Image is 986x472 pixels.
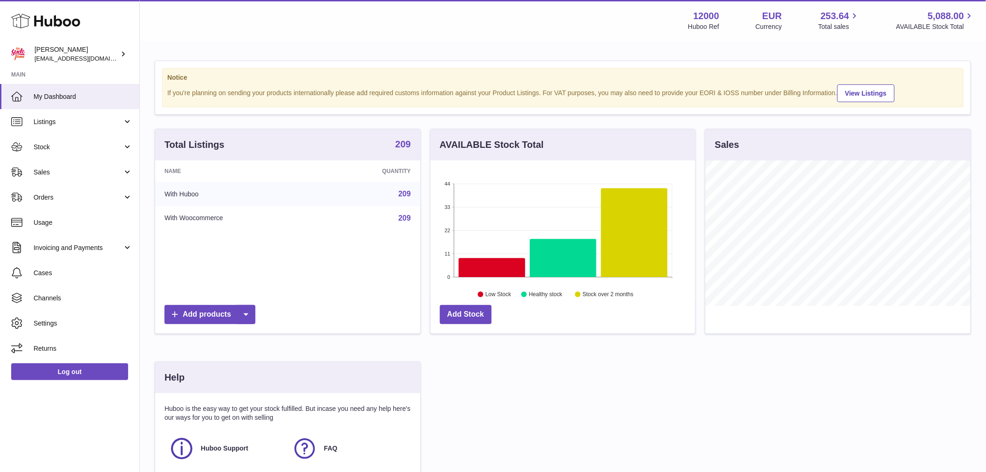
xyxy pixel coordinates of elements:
[34,45,118,63] div: [PERSON_NAME]
[164,139,225,151] h3: Total Listings
[818,22,860,31] span: Total sales
[155,182,320,206] td: With Huboo
[292,436,406,461] a: FAQ
[34,143,123,152] span: Stock
[320,160,420,182] th: Quantity
[167,73,959,82] strong: Notice
[896,10,975,31] a: 5,088.00 AVAILABLE Stock Total
[818,10,860,31] a: 253.64 Total sales
[715,139,739,151] h3: Sales
[201,444,248,453] span: Huboo Support
[837,84,895,102] a: View Listings
[398,190,411,198] a: 209
[34,118,123,126] span: Listings
[34,92,132,101] span: My Dashboard
[34,294,132,303] span: Channels
[155,206,320,230] td: With Woocommerce
[928,10,964,22] span: 5,088.00
[445,181,450,187] text: 44
[688,22,719,31] div: Huboo Ref
[11,47,25,61] img: internalAdmin-12000@internal.huboo.com
[34,55,137,62] span: [EMAIL_ADDRESS][DOMAIN_NAME]
[398,214,411,222] a: 209
[169,436,283,461] a: Huboo Support
[445,204,450,210] text: 33
[395,139,411,151] a: 209
[440,139,544,151] h3: AVAILABLE Stock Total
[582,292,633,298] text: Stock over 2 months
[756,22,782,31] div: Currency
[167,83,959,102] div: If you're planning on sending your products internationally please add required customs informati...
[896,22,975,31] span: AVAILABLE Stock Total
[164,371,185,384] h3: Help
[34,344,132,353] span: Returns
[164,305,255,324] a: Add products
[395,139,411,149] strong: 209
[164,404,411,422] p: Huboo is the easy way to get your stock fulfilled. But incase you need any help here's our ways f...
[486,292,512,298] text: Low Stock
[34,319,132,328] span: Settings
[155,160,320,182] th: Name
[34,218,132,227] span: Usage
[447,274,450,280] text: 0
[762,10,782,22] strong: EUR
[11,363,128,380] a: Log out
[34,168,123,177] span: Sales
[324,444,337,453] span: FAQ
[529,292,563,298] text: Healthy stock
[445,251,450,257] text: 11
[821,10,849,22] span: 253.64
[34,243,123,252] span: Invoicing and Payments
[34,269,132,278] span: Cases
[693,10,719,22] strong: 12000
[445,228,450,233] text: 22
[34,193,123,202] span: Orders
[440,305,492,324] a: Add Stock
